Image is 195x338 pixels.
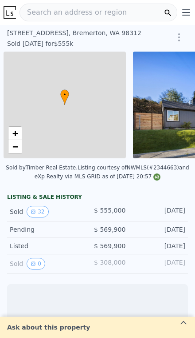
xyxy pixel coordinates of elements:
span: $ 555,000 [94,207,125,214]
div: [DATE] [129,225,185,234]
span: • [60,91,69,99]
div: LISTING & SALE HISTORY [7,193,188,202]
div: • [60,89,69,105]
button: Show Options [170,28,188,46]
img: Lotside [4,6,16,19]
div: Listing courtesy of NWMLS (#2344663) and eXp Realty via MLS GRID as of [DATE] 20:57 [35,165,189,180]
a: Zoom out [8,140,22,153]
div: Sold by Timber Real Estate . [6,165,78,171]
div: Sold [10,258,66,270]
button: View historical data [27,258,45,270]
div: Sold [DATE] for $555k [7,39,73,48]
span: $ 308,000 [94,259,125,266]
div: Pending [10,225,66,234]
span: Search an address or region [20,7,127,18]
div: Ask about this property [2,323,95,332]
a: Zoom in [8,127,22,140]
div: [DATE] [129,206,185,217]
span: − [12,141,18,152]
div: [DATE] [129,241,185,250]
div: Listed [10,241,66,250]
span: + [12,128,18,139]
button: View historical data [27,206,48,217]
span: $ 569,900 [94,242,125,249]
div: [DATE] [129,258,185,270]
img: NWMLS Logo [153,173,160,181]
span: $ 569,900 [94,226,125,233]
div: Sold [10,206,66,217]
div: [STREET_ADDRESS] , Bremerton , WA 98312 [7,28,151,37]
